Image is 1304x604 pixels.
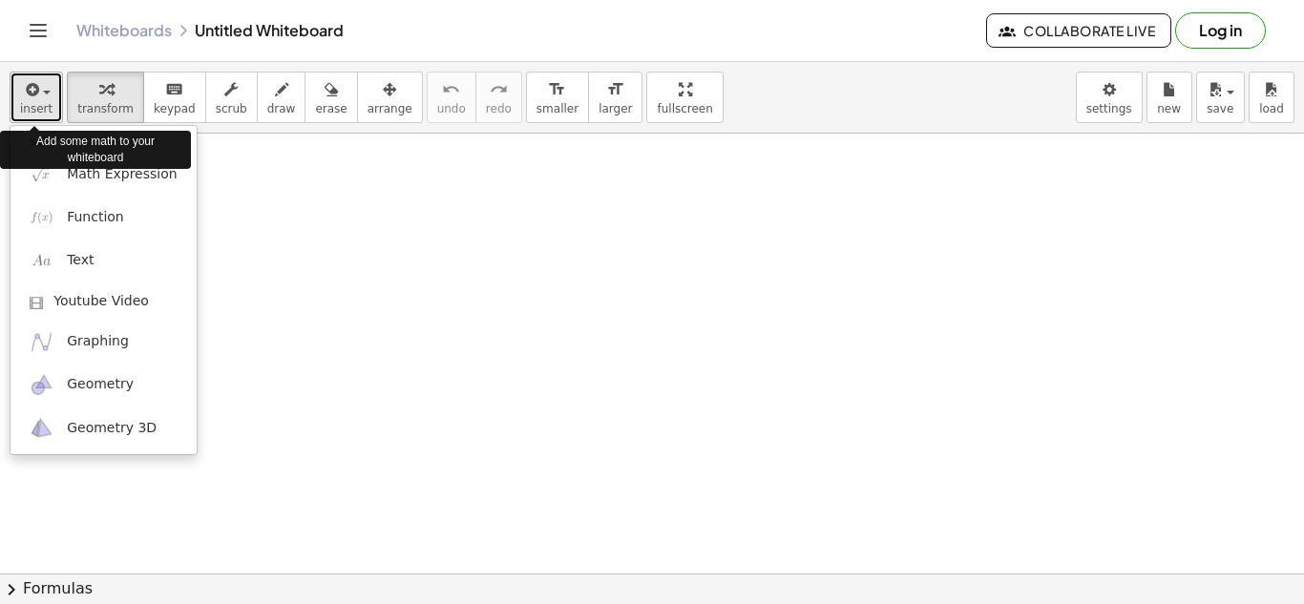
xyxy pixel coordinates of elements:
span: Collaborate Live [1002,22,1155,39]
span: new [1157,102,1181,115]
span: smaller [536,102,578,115]
a: Whiteboards [76,21,172,40]
span: load [1259,102,1284,115]
button: erase [305,72,357,123]
span: save [1207,102,1233,115]
span: Geometry [67,375,134,394]
i: format_size [548,78,566,101]
button: redoredo [475,72,522,123]
span: Math Expression [67,165,177,184]
a: Youtube Video [11,282,197,321]
a: Text [11,240,197,282]
a: Geometry 3D [11,406,197,449]
span: settings [1086,102,1132,115]
button: fullscreen [646,72,723,123]
span: draw [267,102,296,115]
button: load [1249,72,1294,123]
i: format_size [606,78,624,101]
a: Graphing [11,321,197,364]
span: scrub [216,102,247,115]
button: scrub [205,72,258,123]
a: Geometry [11,364,197,406]
button: Log in [1175,12,1266,49]
span: Graphing [67,332,129,351]
span: keypad [154,102,196,115]
button: draw [257,72,306,123]
img: ggb-graphing.svg [30,330,53,354]
span: transform [77,102,134,115]
i: undo [442,78,460,101]
button: format_sizesmaller [526,72,589,123]
button: Toggle navigation [23,15,53,46]
img: Aa.png [30,249,53,273]
img: ggb-3d.svg [30,416,53,440]
button: new [1146,72,1192,123]
span: undo [437,102,466,115]
span: Text [67,251,94,270]
span: larger [599,102,632,115]
a: Function [11,196,197,239]
button: transform [67,72,144,123]
button: insert [10,72,63,123]
button: format_sizelarger [588,72,642,123]
span: insert [20,102,53,115]
span: fullscreen [657,102,712,115]
button: undoundo [427,72,476,123]
button: arrange [357,72,423,123]
i: keyboard [165,78,183,101]
span: Function [67,208,124,227]
span: arrange [368,102,412,115]
span: Youtube Video [53,292,149,311]
span: redo [486,102,512,115]
span: erase [315,102,347,115]
img: sqrt_x.png [30,162,53,186]
span: Geometry 3D [67,419,157,438]
button: keyboardkeypad [143,72,206,123]
img: ggb-geometry.svg [30,373,53,397]
img: f_x.png [30,205,53,229]
i: redo [490,78,508,101]
button: Collaborate Live [986,13,1171,48]
button: save [1196,72,1245,123]
button: settings [1076,72,1143,123]
a: Math Expression [11,153,197,196]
